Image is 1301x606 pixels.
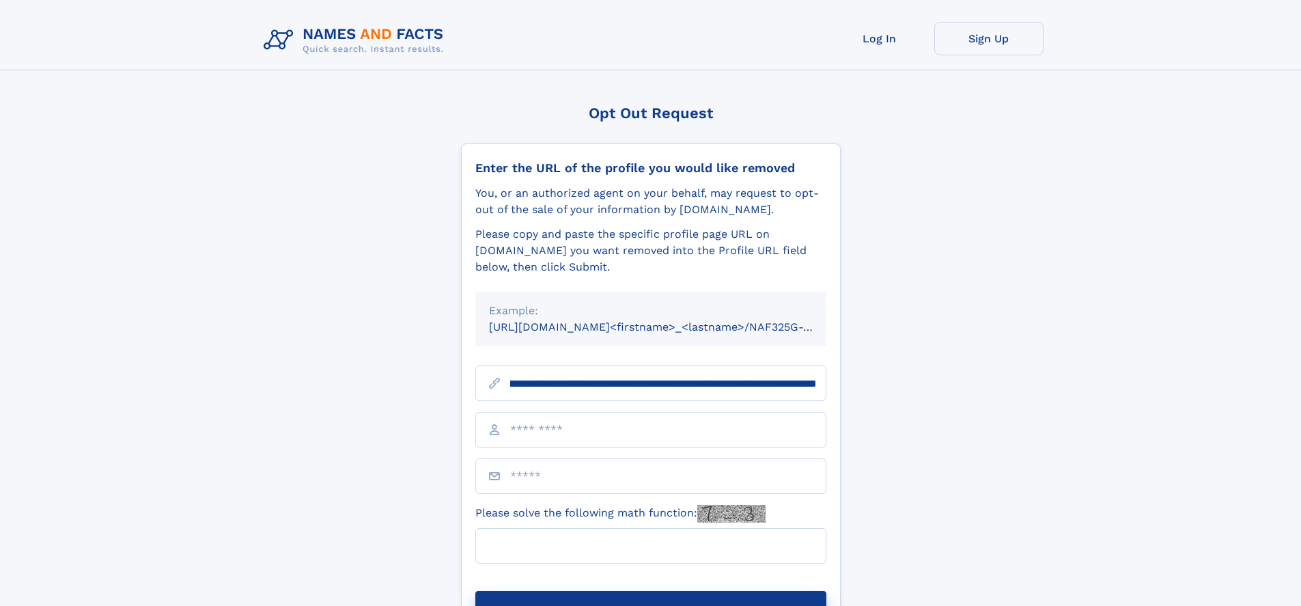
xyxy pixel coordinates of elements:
[475,505,766,523] label: Please solve the following math function:
[489,303,813,319] div: Example:
[489,320,852,333] small: [URL][DOMAIN_NAME]<firstname>_<lastname>/NAF325G-xxxxxxxx
[825,22,934,55] a: Log In
[475,226,826,275] div: Please copy and paste the specific profile page URL on [DOMAIN_NAME] you want removed into the Pr...
[475,161,826,176] div: Enter the URL of the profile you would like removed
[258,22,455,59] img: Logo Names and Facts
[934,22,1044,55] a: Sign Up
[461,105,841,122] div: Opt Out Request
[475,185,826,218] div: You, or an authorized agent on your behalf, may request to opt-out of the sale of your informatio...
